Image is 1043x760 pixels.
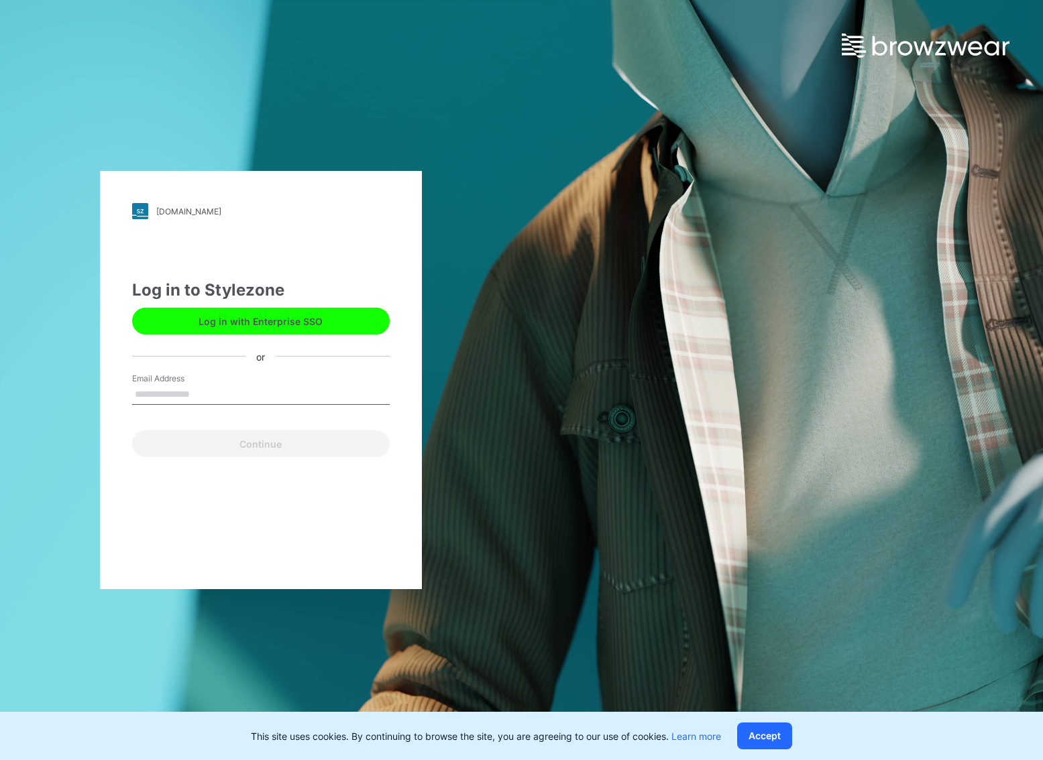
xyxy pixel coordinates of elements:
a: Learn more [671,731,721,742]
img: stylezone-logo.562084cfcfab977791bfbf7441f1a819.svg [132,203,148,219]
div: [DOMAIN_NAME] [156,206,221,216]
label: Email Address [132,373,226,385]
div: Log in to Stylezone [132,278,390,302]
a: [DOMAIN_NAME] [132,203,390,219]
img: browzwear-logo.e42bd6dac1945053ebaf764b6aa21510.svg [842,34,1009,58]
button: Accept [737,722,792,749]
div: or [245,349,276,363]
p: This site uses cookies. By continuing to browse the site, you are agreeing to our use of cookies. [251,729,721,743]
button: Log in with Enterprise SSO [132,308,390,334]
